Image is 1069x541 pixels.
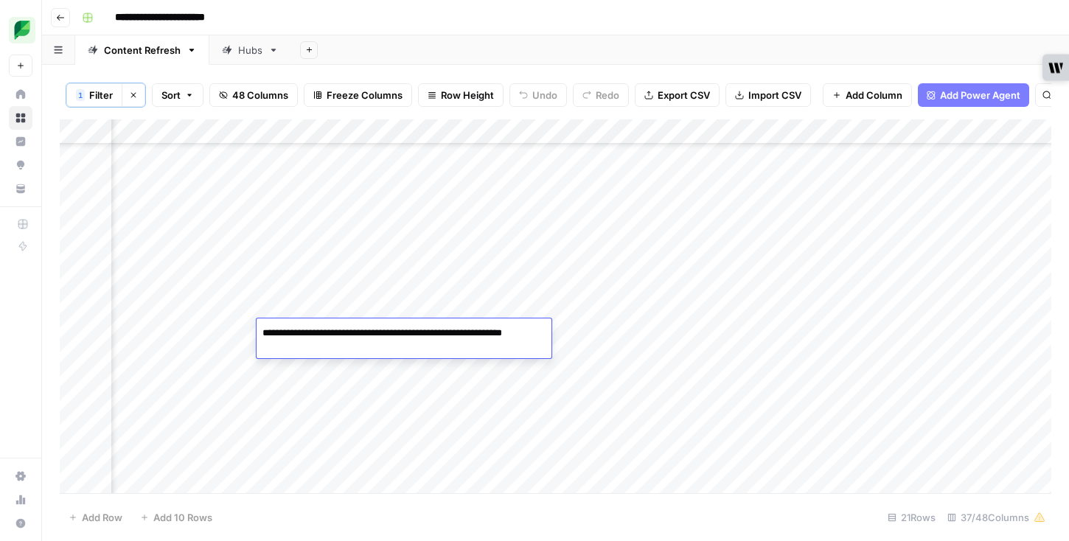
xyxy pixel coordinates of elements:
a: Your Data [9,177,32,200]
span: Add Power Agent [940,88,1020,102]
button: Export CSV [635,83,720,107]
span: Freeze Columns [327,88,403,102]
button: 48 Columns [209,83,298,107]
button: Undo [509,83,567,107]
a: Content Refresh [75,35,209,65]
button: 1Filter [66,83,122,107]
button: Import CSV [725,83,811,107]
span: Row Height [441,88,494,102]
span: Undo [532,88,557,102]
span: Add Row [82,510,122,525]
span: Import CSV [748,88,801,102]
span: Add 10 Rows [153,510,212,525]
button: Freeze Columns [304,83,412,107]
a: Home [9,83,32,106]
div: 21 Rows [882,506,941,529]
span: Sort [161,88,181,102]
button: Add 10 Rows [131,506,221,529]
button: Add Column [823,83,912,107]
span: 48 Columns [232,88,288,102]
span: 1 [78,89,83,101]
button: Workspace: SproutSocial [9,12,32,49]
button: Row Height [418,83,504,107]
img: SproutSocial Logo [9,17,35,43]
a: Hubs [209,35,291,65]
div: 37/48 Columns [941,506,1051,529]
span: Add Column [846,88,902,102]
span: Filter [89,88,113,102]
div: Content Refresh [104,43,181,57]
a: Settings [9,464,32,488]
a: Browse [9,106,32,130]
div: Hubs [238,43,262,57]
button: Add Power Agent [918,83,1029,107]
a: Opportunities [9,153,32,177]
button: Sort [152,83,203,107]
button: Add Row [60,506,131,529]
span: Export CSV [658,88,710,102]
a: Usage [9,488,32,512]
div: 1 [76,89,85,101]
span: Redo [596,88,619,102]
a: Insights [9,130,32,153]
button: Help + Support [9,512,32,535]
button: Redo [573,83,629,107]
